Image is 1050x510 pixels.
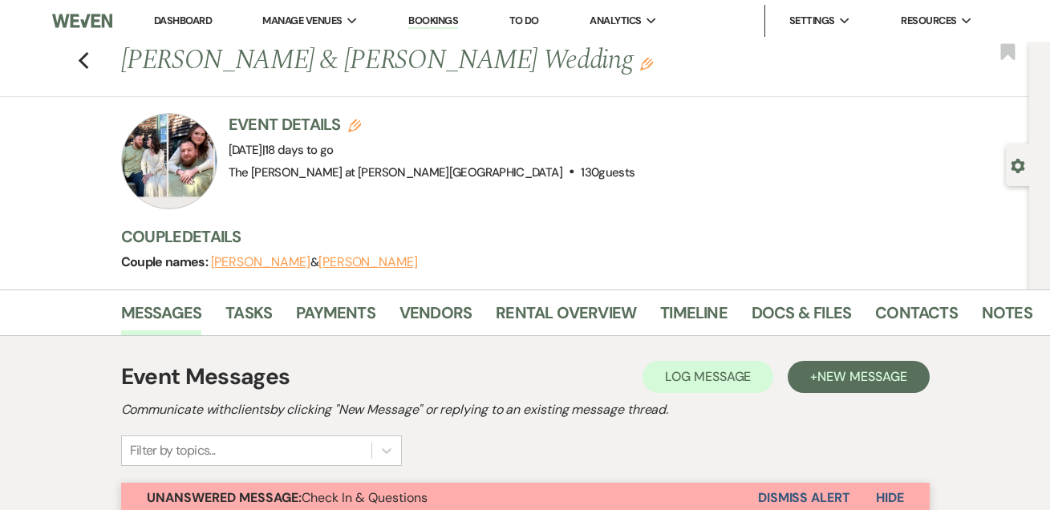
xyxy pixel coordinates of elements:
span: 18 days to go [265,142,334,158]
span: & [211,254,418,270]
span: Hide [876,489,904,506]
a: To Do [509,14,539,27]
a: Vendors [399,300,472,335]
span: | [262,142,334,158]
button: Open lead details [1011,157,1025,172]
a: Timeline [660,300,728,335]
span: Settings [789,13,835,29]
a: Dashboard [154,14,212,27]
div: Filter by topics... [130,441,216,460]
span: Couple names: [121,253,211,270]
a: Tasks [225,300,272,335]
span: Log Message [665,368,751,385]
span: The [PERSON_NAME] at [PERSON_NAME][GEOGRAPHIC_DATA] [229,164,562,180]
a: Contacts [875,300,958,335]
h1: [PERSON_NAME] & [PERSON_NAME] Wedding [121,42,840,80]
span: [DATE] [229,142,334,158]
h2: Communicate with clients by clicking "New Message" or replying to an existing message thread. [121,400,930,419]
span: 130 guests [581,164,634,180]
span: New Message [817,368,906,385]
button: [PERSON_NAME] [318,256,418,269]
img: Weven Logo [52,4,112,38]
strong: Unanswered Message: [147,489,302,506]
button: +New Message [788,361,929,393]
a: Messages [121,300,202,335]
button: [PERSON_NAME] [211,256,310,269]
a: Notes [982,300,1032,335]
span: Manage Venues [262,13,342,29]
h3: Event Details [229,113,635,136]
span: Analytics [590,13,641,29]
button: Log Message [643,361,773,393]
a: Bookings [408,14,458,29]
a: Payments [296,300,375,335]
span: Check In & Questions [147,489,428,506]
h1: Event Messages [121,360,290,394]
h3: Couple Details [121,225,1014,248]
span: Resources [901,13,956,29]
a: Docs & Files [752,300,851,335]
a: Rental Overview [496,300,636,335]
button: Edit [640,56,653,71]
